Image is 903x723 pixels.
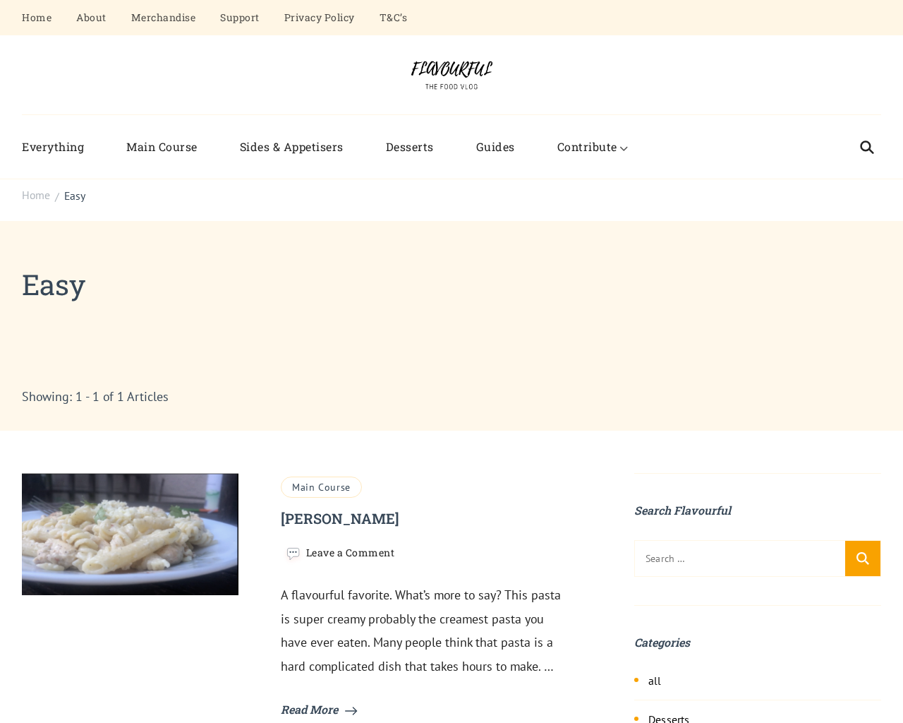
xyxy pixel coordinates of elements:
a: Desserts [365,129,455,165]
a: Leave a Comment [306,545,395,560]
a: Guides [455,129,536,165]
a: Main Course [105,129,219,165]
h2: Search Flavourful [634,502,881,519]
a: [PERSON_NAME] [281,509,399,527]
a: Main Course [281,477,362,498]
a: Contribute [536,129,638,165]
img: Flavourful [399,56,504,93]
a: Read More [281,699,358,720]
span: Home [22,188,50,202]
span: Showing: 1 - 1 of 1 Articles [22,352,881,406]
a: all [648,674,669,688]
p: A flavourful favorite. What’s more to say? This pasta is super creamy probably the creamest pasta... [281,583,564,678]
h2: Categories [634,634,881,651]
a: Home [22,187,50,204]
input: Search [845,541,880,576]
a: Everything [22,129,105,165]
span: / [55,189,59,205]
h1: Easy [22,263,881,306]
a: Sides & Appetisers [219,129,365,165]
